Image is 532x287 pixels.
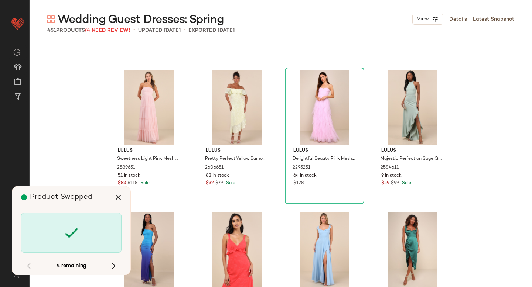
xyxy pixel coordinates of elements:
span: Wedding Guest Dresses: Spring [58,13,224,27]
span: $79 [215,180,223,187]
span: Lulus [118,148,180,154]
p: updated [DATE] [138,27,181,34]
img: 12435561_2606011.jpg [200,212,274,287]
a: Latest Snapshot [473,15,514,23]
span: 2584611 [381,165,399,171]
span: Delightful Beauty Pink Mesh Strapless Ruched Ruffled Maxi Dress [293,156,355,162]
span: Lulus [381,148,444,154]
span: Product Swapped [30,193,92,201]
span: Lulus [293,148,356,154]
span: Majestic Perfection Sage Green Ruffled Halter Maxi Dress [381,156,443,162]
span: $32 [206,180,214,187]
span: $83 [118,180,126,187]
span: $59 [381,180,389,187]
button: View [412,14,443,25]
span: 51 in stock [118,173,140,179]
span: Sale [400,181,411,186]
span: 2606651 [205,165,224,171]
span: • [133,26,135,35]
span: Sale [139,181,150,186]
span: $99 [391,180,399,187]
span: $128 [293,180,304,187]
div: Products [47,27,130,34]
span: 64 in stock [293,173,317,179]
span: 4 remaining [57,263,86,269]
img: 11141521_2295251.jpg [287,70,362,145]
span: 82 in stock [206,173,229,179]
img: 11769081_2206516.jpg [375,212,450,287]
img: 12442561_2589651.jpg [112,70,186,145]
span: 2589651 [117,165,135,171]
span: 2295251 [293,165,310,171]
span: Sweetness Light Pink Mesh Swiss Dot Tiered Maxi Dress [117,156,180,162]
img: 12478981_2582931.jpg [287,212,362,287]
span: View [416,16,429,22]
span: Pretty Perfect Yellow Burnout Floral Off-the-Shoulder Midi Dress [205,156,267,162]
span: $118 [127,180,137,187]
p: Exported [DATE] [188,27,235,34]
span: Sale [225,181,235,186]
img: 12461401_2584611.jpg [375,70,450,145]
img: svg%3e [9,272,23,278]
img: svg%3e [13,49,21,56]
img: 12445681_2606651.jpg [200,70,274,145]
a: Details [449,15,467,23]
span: (4 Need Review) [85,28,130,33]
img: svg%3e [47,15,55,23]
span: 451 [47,28,56,33]
span: Lulus [206,148,268,154]
span: • [184,26,185,35]
img: heart_red.DM2ytmEG.svg [10,16,25,31]
span: 9 in stock [381,173,402,179]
